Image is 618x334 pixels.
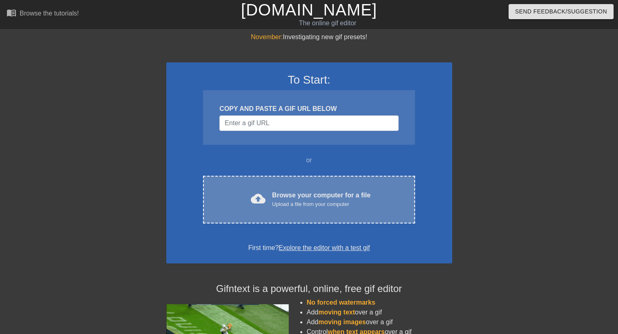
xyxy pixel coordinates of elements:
span: moving text [318,309,355,316]
input: Username [219,115,398,131]
div: First time? [177,243,442,253]
li: Add over a gif [307,317,452,327]
span: No forced watermarks [307,299,375,306]
div: or [187,155,431,165]
div: The online gif editor [210,18,445,28]
button: Send Feedback/Suggestion [509,4,614,19]
h4: Gifntext is a powerful, online, free gif editor [166,283,452,295]
div: Upload a file from your computer [272,200,370,208]
div: Investigating new gif presets! [166,32,452,42]
span: moving images [318,319,366,325]
span: cloud_upload [251,191,265,206]
span: menu_book [7,8,16,18]
div: COPY AND PASTE A GIF URL BELOW [219,104,398,114]
a: [DOMAIN_NAME] [241,1,377,19]
h3: To Start: [177,73,442,87]
div: Browse your computer for a file [272,190,370,208]
a: Explore the editor with a test gif [279,244,370,251]
li: Add over a gif [307,307,452,317]
span: November: [251,33,283,40]
span: Send Feedback/Suggestion [515,7,607,17]
a: Browse the tutorials! [7,8,79,20]
div: Browse the tutorials! [20,10,79,17]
